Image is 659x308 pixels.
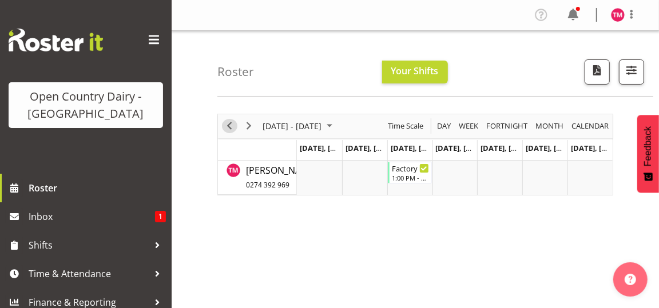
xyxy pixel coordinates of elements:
[29,237,149,254] span: Shifts
[534,119,566,133] button: Timeline Month
[534,119,565,133] span: Month
[259,114,339,138] div: August 18 - 24, 2025
[625,274,636,285] img: help-xxl-2.png
[20,88,152,122] div: Open Country Dairy - [GEOGRAPHIC_DATA]
[387,119,424,133] span: Time Scale
[297,161,613,195] table: Timeline Week of August 21, 2025
[382,61,448,83] button: Your Shifts
[457,119,481,133] button: Timeline Week
[29,208,155,225] span: Inbox
[386,119,426,133] button: Time Scale
[261,119,323,133] span: [DATE] - [DATE]
[643,126,653,166] span: Feedback
[246,180,289,190] span: 0274 392 969
[481,143,533,153] span: [DATE], [DATE]
[346,143,398,153] span: [DATE], [DATE]
[585,59,610,85] button: Download a PDF of the roster according to the set date range.
[246,164,317,190] span: [PERSON_NAME]
[9,29,103,51] img: Rosterit website logo
[435,119,453,133] button: Timeline Day
[391,65,439,77] span: Your Shifts
[392,162,429,174] div: Factory Look Around 2
[29,265,149,282] span: Time & Attendance
[637,115,659,193] button: Feedback - Show survey
[222,119,237,133] button: Previous
[570,119,611,133] button: Month
[571,143,623,153] span: [DATE], [DATE]
[29,179,166,197] span: Roster
[485,119,529,133] span: Fortnight
[388,162,432,183] div: Trish Nicol"s event - Factory Look Around 2 Begin From Wednesday, August 20, 2025 at 1:00:00 PM G...
[391,143,443,153] span: [DATE], [DATE]
[619,59,644,85] button: Filter Shifts
[611,8,625,22] img: trish-mcnicol7516.jpg
[526,143,578,153] span: [DATE], [DATE]
[217,65,254,78] h4: Roster
[485,119,530,133] button: Fortnight
[218,161,297,195] td: Trish Nicol resource
[570,119,610,133] span: calendar
[458,119,479,133] span: Week
[392,173,429,182] div: 1:00 PM - 3:00 PM
[246,163,317,191] a: [PERSON_NAME]0274 392 969
[155,211,166,222] span: 1
[300,143,352,153] span: [DATE], [DATE]
[217,114,613,195] div: Timeline Week of August 21, 2025
[239,114,259,138] div: next period
[436,119,452,133] span: Day
[220,114,239,138] div: previous period
[436,143,488,153] span: [DATE], [DATE]
[261,119,338,133] button: August 2025
[241,119,257,133] button: Next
